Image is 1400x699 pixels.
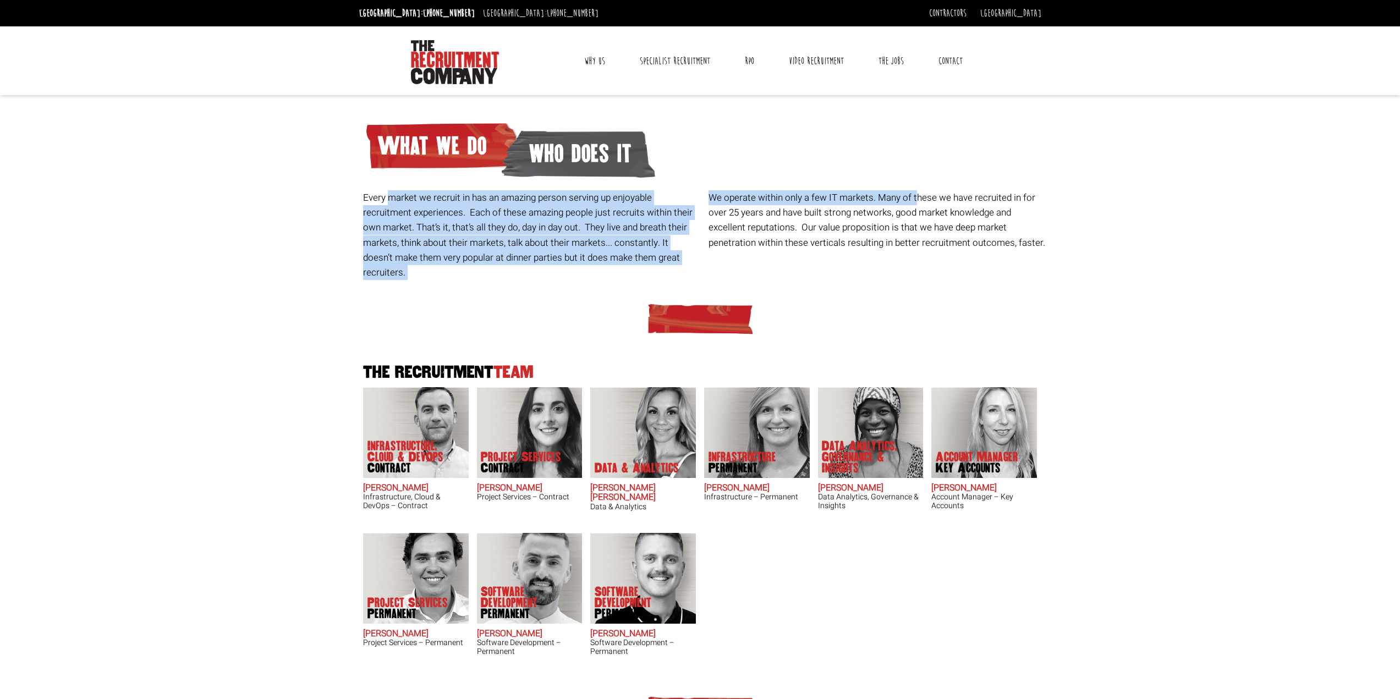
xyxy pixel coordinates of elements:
[363,483,469,493] h2: [PERSON_NAME]
[367,608,448,619] span: Permanent
[590,639,696,656] h3: Software Development – Permanent
[781,47,852,75] a: Video Recruitment
[477,629,583,639] h2: [PERSON_NAME]
[590,483,696,503] h2: [PERSON_NAME] [PERSON_NAME]
[822,441,910,474] p: Data Analytics, Governance & Insights
[359,364,1041,381] h2: The Recruitment
[818,483,924,493] h2: [PERSON_NAME]
[493,363,534,381] span: Team
[481,608,569,619] span: Permanent
[363,190,700,280] p: Every market we recruit in has an amazing person serving up enjoyable recruitment experiences. Ea...
[817,387,923,478] img: Chipo Riva does Data Analytics, Governance & Insights
[704,483,810,493] h2: [PERSON_NAME]
[477,493,583,501] h3: Project Services – Contract
[930,47,971,75] a: Contact
[818,493,924,510] h3: Data Analytics, Governance & Insights
[411,40,499,84] img: The Recruitment Company
[704,493,810,501] h3: Infrastructure – Permanent
[1043,236,1045,250] span: .
[367,463,455,474] span: Contract
[363,629,469,639] h2: [PERSON_NAME]
[595,586,683,619] p: Software Development
[363,387,469,478] img: Adam Eshet does Infrastructure, Cloud & DevOps Contract
[356,4,477,22] li: [GEOGRAPHIC_DATA]:
[590,629,696,639] h2: [PERSON_NAME]
[363,533,469,624] img: Sam McKay does Project Services Permanent
[547,7,599,19] a: [PHONE_NUMBER]
[929,7,967,19] a: Contractors
[477,483,583,493] h2: [PERSON_NAME]
[931,483,1037,493] h2: [PERSON_NAME]
[931,493,1037,510] h3: Account Manager – Key Accounts
[931,387,1037,478] img: Frankie Gaffney's our Account Manager Key Accounts
[704,387,810,478] img: Amanda Evans's Our Infrastructure Permanent
[476,387,582,478] img: Claire Sheerin does Project Services Contract
[363,493,469,510] h3: Infrastructure, Cloud & DevOps – Contract
[709,463,776,474] span: Permanent
[709,452,776,474] p: Infrastructure
[737,47,762,75] a: RPO
[480,4,601,22] li: [GEOGRAPHIC_DATA]:
[476,533,582,624] img: Liam Cox does Software Development Permanent
[590,387,696,478] img: Anna-Maria Julie does Data & Analytics
[367,441,455,474] p: Infrastructure, Cloud & DevOps
[595,608,683,619] span: Permanent
[590,503,696,511] h3: Data & Analytics
[363,639,469,647] h3: Project Services – Permanent
[709,190,1046,250] p: We operate within only a few IT markets. Many of these we have recruited in for over 25 years and...
[936,463,1018,474] span: Key Accounts
[423,7,475,19] a: [PHONE_NUMBER]
[590,533,696,624] img: Sam Williamson does Software Development Permanent
[576,47,613,75] a: Why Us
[980,7,1041,19] a: [GEOGRAPHIC_DATA]
[595,463,679,474] p: Data & Analytics
[632,47,718,75] a: Specialist Recruitment
[870,47,912,75] a: The Jobs
[481,452,561,474] p: Project Services
[481,463,561,474] span: Contract
[477,639,583,656] h3: Software Development – Permanent
[481,586,569,619] p: Software Development
[936,452,1018,474] p: Account Manager
[367,597,448,619] p: Project Services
